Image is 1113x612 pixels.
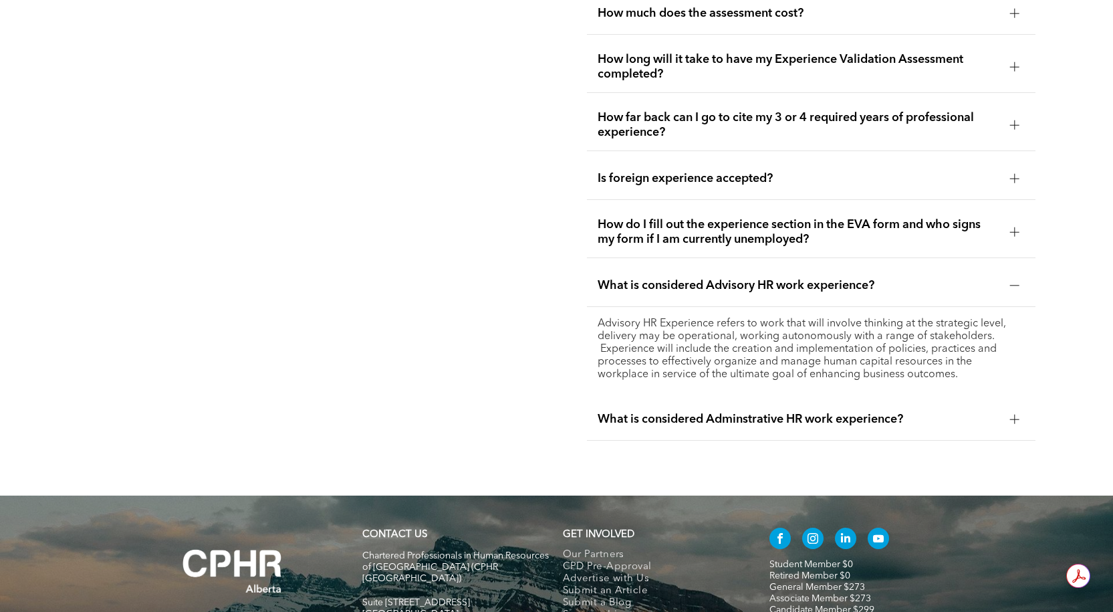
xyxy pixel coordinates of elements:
a: CPD Pre-Approval [563,561,741,573]
span: Chartered Professionals in Human Resources of [GEOGRAPHIC_DATA] (CPHR [GEOGRAPHIC_DATA]) [362,551,549,583]
a: Advertise with Us [563,573,741,585]
span: How much does the assessment cost? [598,6,999,21]
a: facebook [769,528,791,552]
a: Student Member $0 [769,560,853,569]
a: linkedin [835,528,856,552]
a: Retired Member $0 [769,571,850,581]
a: Submit a Blog [563,597,741,609]
a: Associate Member $273 [769,594,871,603]
a: CONTACT US [362,530,427,540]
span: What is considered Adminstrative HR work experience? [598,412,999,427]
span: Suite [STREET_ADDRESS] [362,598,470,607]
a: Our Partners [563,549,741,561]
p: Advisory HR Experience refers to work that will involve thinking at the strategic level, delivery... [598,318,1025,381]
a: youtube [868,528,889,552]
span: How do I fill out the experience section in the EVA form and who signs my form if I am currently ... [598,217,999,247]
span: What is considered Advisory HR work experience? [598,278,999,293]
span: Is foreign experience accepted? [598,171,999,186]
a: instagram [802,528,824,552]
a: General Member $273 [769,583,865,592]
span: How far back can I go to cite my 3 or 4 required years of professional experience? [598,110,999,140]
span: How long will it take to have my Experience Validation Assessment completed? [598,52,999,82]
span: GET INVOLVED [563,530,634,540]
a: Submit an Article [563,585,741,597]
